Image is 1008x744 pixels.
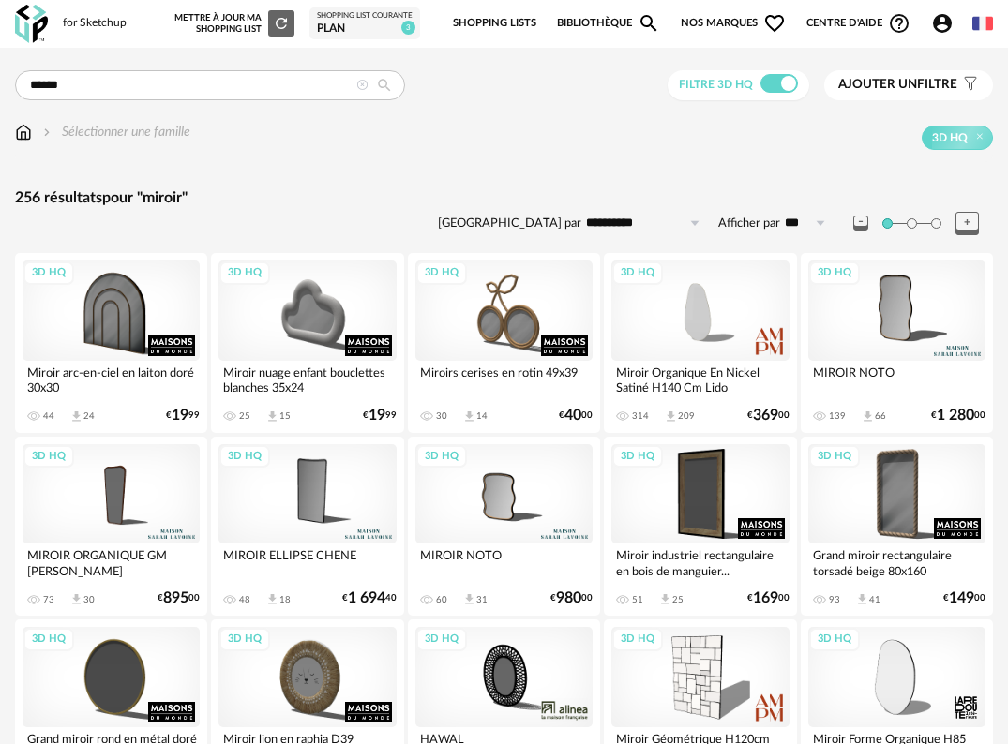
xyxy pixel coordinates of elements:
[612,261,663,285] div: 3D HQ
[219,261,270,285] div: 3D HQ
[838,78,917,91] span: Ajouter un
[39,123,54,141] img: svg+xml;base64,PHN2ZyB3aWR0aD0iMTYiIGhlaWdodD0iMTYiIHZpZXdCb3g9IjAgMCAxNiAxNiIgZmlsbD0ibm9uZSIgeG...
[612,445,663,469] div: 3D HQ
[239,410,250,422] div: 25
[23,543,200,581] div: MIROIR ORGANIQUE GM [PERSON_NAME]
[931,12,962,35] span: Account Circle icon
[369,409,385,422] span: 19
[63,16,127,31] div: for Sketchup
[801,437,993,617] a: 3D HQ Grand miroir rectangulaire torsadé beige 80x160 93 Download icon 41 €14900
[239,594,250,605] div: 48
[15,437,207,617] a: 3D HQ MIROIR ORGANIQUE GM [PERSON_NAME] 73 Download icon 30 €89500
[438,216,581,231] label: [GEOGRAPHIC_DATA] par
[550,592,593,604] div: € 00
[15,123,32,141] img: svg+xml;base64,PHN2ZyB3aWR0aD0iMTYiIGhlaWdodD0iMTciIHZpZXdCb3g9IjAgMCAxNiAxNyIgZmlsbD0ibm9uZSIgeG...
[415,361,593,398] div: Miroirs cerises en rotin 49x39
[943,592,985,604] div: € 00
[15,253,207,433] a: 3D HQ Miroir arc-en-ciel en laiton doré 30x30 44 Download icon 24 €1999
[604,437,796,617] a: 3D HQ Miroir industriel rectangulaire en bois de manguier... 51 Download icon 25 €16900
[829,594,840,605] div: 93
[408,437,600,617] a: 3D HQ MIROIR NOTO 60 Download icon 31 €98000
[718,216,780,231] label: Afficher par
[476,410,488,422] div: 14
[747,409,790,422] div: € 00
[317,22,413,37] div: plan
[69,592,83,606] span: Download icon
[163,592,188,604] span: 895
[957,77,979,93] span: Filter icon
[43,594,54,605] div: 73
[279,594,291,605] div: 18
[218,543,396,581] div: MIROIR ELLIPSE CHENE
[43,410,54,422] div: 44
[809,445,860,469] div: 3D HQ
[23,445,74,469] div: 3D HQ
[15,5,48,43] img: OXP
[664,409,678,424] span: Download icon
[23,261,74,285] div: 3D HQ
[211,437,403,617] a: 3D HQ MIROIR ELLIPSE CHENE 48 Download icon 18 €1 69440
[462,409,476,424] span: Download icon
[166,409,200,422] div: € 99
[556,592,581,604] span: 980
[931,12,954,35] span: Account Circle icon
[829,410,846,422] div: 139
[39,123,190,141] div: Sélectionner une famille
[632,594,643,605] div: 51
[612,628,663,651] div: 3D HQ
[809,628,860,651] div: 3D HQ
[279,410,291,422] div: 15
[416,628,467,651] div: 3D HQ
[219,445,270,469] div: 3D HQ
[753,409,778,422] span: 369
[611,361,789,398] div: Miroir Organique En Nickel Satiné H140 Cm Lido
[462,592,476,606] span: Download icon
[211,253,403,433] a: 3D HQ Miroir nuage enfant bouclettes blanches 35x24 25 Download icon 15 €1999
[763,12,786,35] span: Heart Outline icon
[363,409,397,422] div: € 99
[808,361,985,398] div: MIROIR NOTO
[564,409,581,422] span: 40
[672,594,684,605] div: 25
[342,592,397,604] div: € 40
[416,445,467,469] div: 3D HQ
[824,70,993,100] button: Ajouter unfiltre Filter icon
[273,19,290,28] span: Refresh icon
[808,543,985,581] div: Grand miroir rectangulaire torsadé beige 80x160
[806,12,910,35] span: Centre d'aideHelp Circle Outline icon
[681,4,786,43] span: Nos marques
[219,628,270,651] div: 3D HQ
[317,11,413,36] a: Shopping List courante plan 3
[265,592,279,606] span: Download icon
[453,4,536,43] a: Shopping Lists
[888,12,910,35] span: Help Circle Outline icon
[931,409,985,422] div: € 00
[611,543,789,581] div: Miroir industriel rectangulaire en bois de manguier...
[937,409,974,422] span: 1 280
[15,188,993,208] div: 256 résultats
[408,253,600,433] a: 3D HQ Miroirs cerises en rotin 49x39 30 Download icon 14 €4000
[559,409,593,422] div: € 00
[753,592,778,604] span: 169
[855,592,869,606] span: Download icon
[658,592,672,606] span: Download icon
[348,592,385,604] span: 1 694
[932,130,968,145] span: 3D HQ
[102,190,188,205] span: pour "miroir"
[83,594,95,605] div: 30
[809,261,860,285] div: 3D HQ
[401,21,415,35] span: 3
[436,594,447,605] div: 60
[415,543,593,581] div: MIROIR NOTO
[83,410,95,422] div: 24
[317,11,413,21] div: Shopping List courante
[801,253,993,433] a: 3D HQ MIROIR NOTO 139 Download icon 66 €1 28000
[158,592,200,604] div: € 00
[172,409,188,422] span: 19
[972,13,993,34] img: fr
[557,4,660,43] a: BibliothèqueMagnify icon
[861,409,875,424] span: Download icon
[436,410,447,422] div: 30
[838,77,957,93] span: filtre
[604,253,796,433] a: 3D HQ Miroir Organique En Nickel Satiné H140 Cm Lido 314 Download icon 209 €36900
